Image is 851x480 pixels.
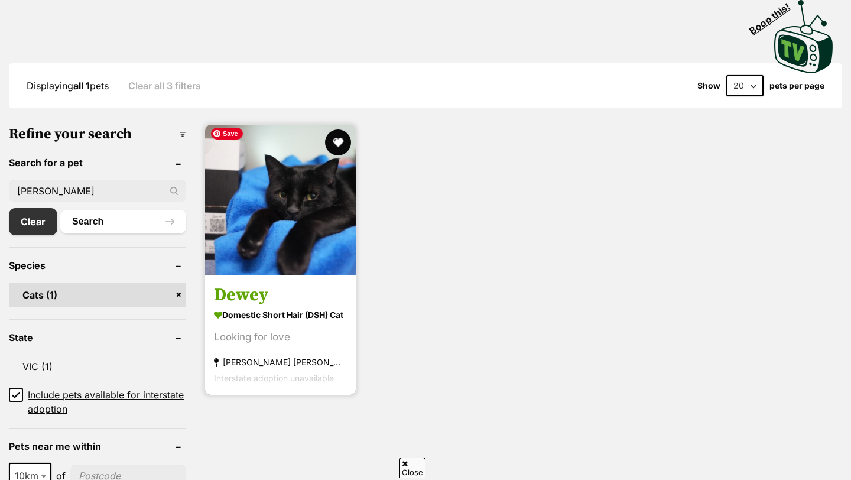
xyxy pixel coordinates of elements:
header: Pets near me within [9,441,186,452]
span: Close [399,458,425,478]
h3: Dewey [214,284,347,307]
strong: [PERSON_NAME] [PERSON_NAME], [GEOGRAPHIC_DATA] [214,355,347,371]
strong: all 1 [73,80,90,92]
a: Cats (1) [9,283,186,307]
header: State [9,332,186,343]
button: favourite [325,129,351,155]
span: Interstate adoption unavailable [214,374,334,384]
h3: Refine your search [9,126,186,142]
label: pets per page [769,81,824,90]
a: Dewey Domestic Short Hair (DSH) Cat Looking for love [PERSON_NAME] [PERSON_NAME], [GEOGRAPHIC_DAT... [205,275,356,395]
strong: Domestic Short Hair (DSH) Cat [214,307,347,324]
header: Species [9,260,186,271]
header: Search for a pet [9,157,186,168]
span: Displaying pets [27,80,109,92]
a: VIC (1) [9,354,186,379]
span: Show [697,81,720,90]
div: Looking for love [214,330,347,346]
a: Include pets available for interstate adoption [9,388,186,416]
img: Dewey - Domestic Short Hair (DSH) Cat [205,125,356,275]
input: Toby [9,180,186,202]
button: Search [60,210,186,233]
a: Clear [9,208,57,235]
span: Save [211,128,243,140]
a: Clear all 3 filters [128,80,201,91]
span: Include pets available for interstate adoption [28,388,186,416]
